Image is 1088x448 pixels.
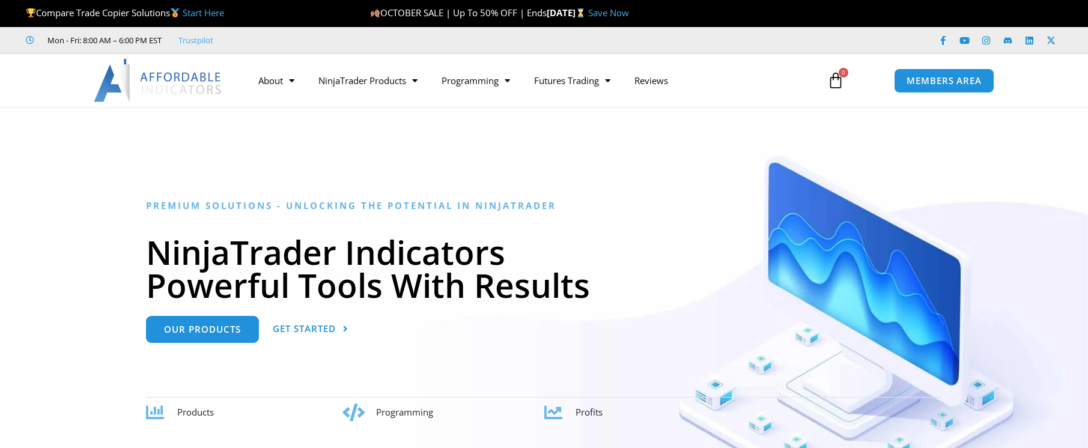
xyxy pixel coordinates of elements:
a: Trustpilot [178,33,213,47]
a: About [246,67,306,94]
a: Get Started [273,316,348,343]
img: 🏆 [26,8,35,17]
h6: Premium Solutions - Unlocking the Potential in NinjaTrader [146,200,942,211]
a: MEMBERS AREA [894,68,994,93]
img: 🍂 [371,8,380,17]
nav: Menu [246,67,813,94]
a: Our Products [146,316,259,343]
a: Reviews [622,67,680,94]
img: LogoAI | Affordable Indicators – NinjaTrader [94,59,223,102]
a: Start Here [183,7,224,19]
a: 0 [809,63,862,98]
a: Futures Trading [522,67,622,94]
span: 0 [839,68,848,77]
span: Our Products [164,325,241,334]
img: ⌛ [576,8,585,17]
span: MEMBERS AREA [907,76,982,85]
a: Save Now [588,7,629,19]
span: Profits [576,406,603,418]
img: 🥇 [171,8,180,17]
span: Get Started [273,324,336,333]
h1: NinjaTrader Indicators Powerful Tools With Results [146,235,942,301]
a: Programming [430,67,522,94]
span: Products [177,406,214,418]
a: NinjaTrader Products [306,67,430,94]
span: Programming [376,406,433,418]
span: Mon - Fri: 8:00 AM – 6:00 PM EST [44,33,162,47]
span: OCTOBER SALE | Up To 50% OFF | Ends [370,7,547,19]
strong: [DATE] [547,7,588,19]
span: Compare Trade Copier Solutions [26,7,224,19]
